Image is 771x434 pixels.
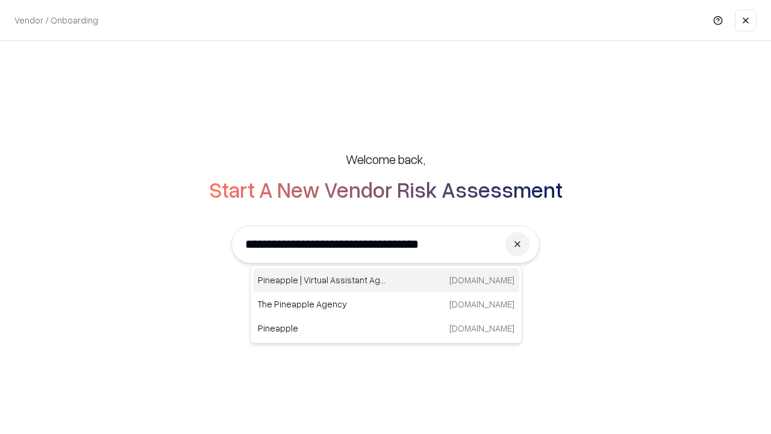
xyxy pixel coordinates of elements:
[258,274,386,286] p: Pineapple | Virtual Assistant Agency
[258,298,386,310] p: The Pineapple Agency
[449,298,514,310] p: [DOMAIN_NAME]
[258,322,386,335] p: Pineapple
[449,322,514,335] p: [DOMAIN_NAME]
[209,177,563,201] h2: Start A New Vendor Risk Assessment
[14,14,98,27] p: Vendor / Onboarding
[346,151,425,168] h5: Welcome back,
[449,274,514,286] p: [DOMAIN_NAME]
[250,265,522,344] div: Suggestions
